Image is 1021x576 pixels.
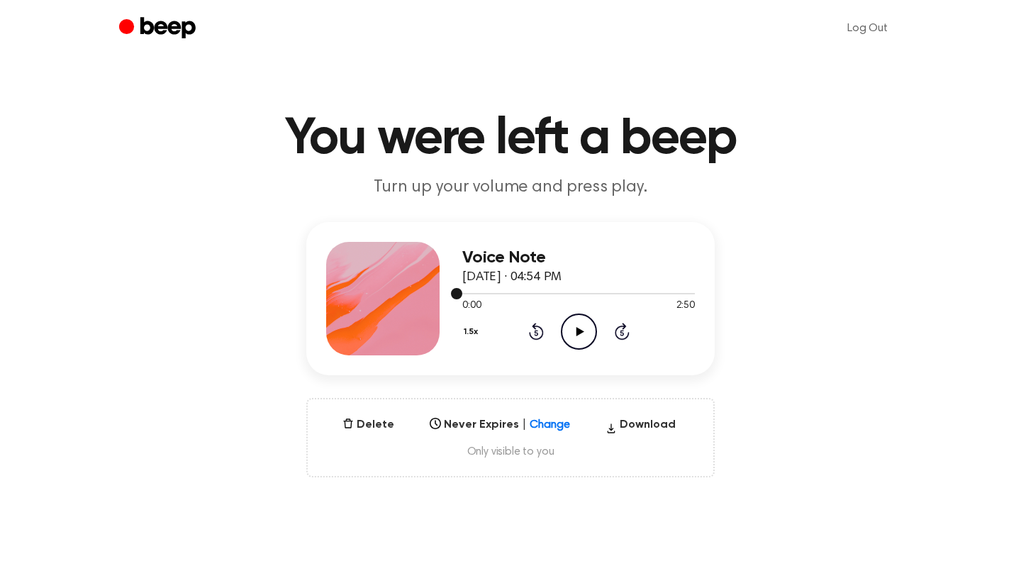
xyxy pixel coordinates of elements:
a: Log Out [833,11,902,45]
button: Delete [337,416,400,433]
span: 2:50 [676,299,695,314]
h1: You were left a beep [147,113,874,165]
a: Beep [119,15,199,43]
p: Turn up your volume and press play. [238,176,783,199]
span: [DATE] · 04:54 PM [462,271,562,284]
span: Only visible to you [325,445,696,459]
button: Download [600,416,681,439]
button: 1.5x [462,320,484,344]
h3: Voice Note [462,248,695,267]
span: 0:00 [462,299,481,314]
